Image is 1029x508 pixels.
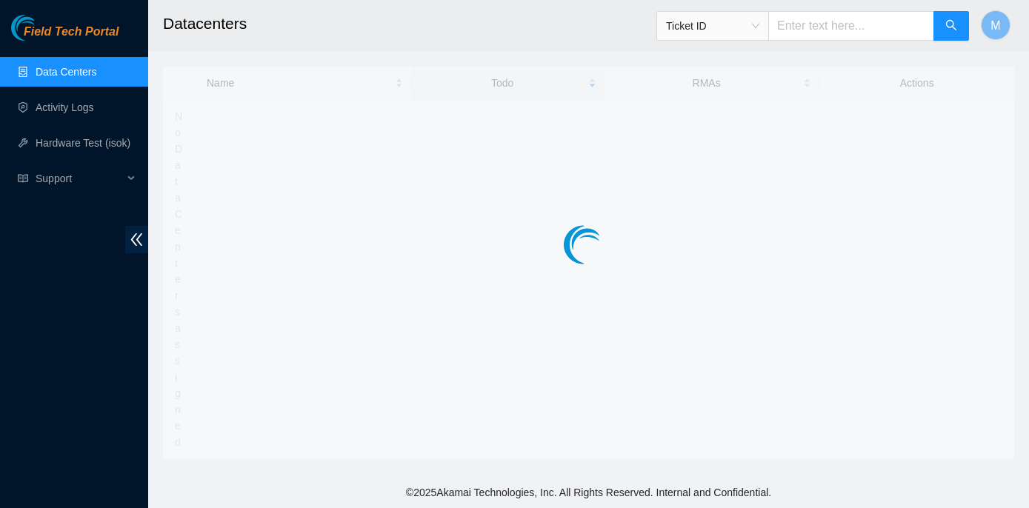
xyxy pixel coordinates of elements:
[36,164,123,193] span: Support
[981,10,1010,40] button: M
[945,19,957,33] span: search
[768,11,934,41] input: Enter text here...
[933,11,969,41] button: search
[36,66,96,78] a: Data Centers
[990,16,1000,35] span: M
[11,27,119,46] a: Akamai TechnologiesField Tech Portal
[36,137,130,149] a: Hardware Test (isok)
[11,15,75,41] img: Akamai Technologies
[666,15,759,37] span: Ticket ID
[148,477,1029,508] footer: © 2025 Akamai Technologies, Inc. All Rights Reserved. Internal and Confidential.
[24,25,119,39] span: Field Tech Portal
[18,173,28,184] span: read
[36,101,94,113] a: Activity Logs
[125,226,148,253] span: double-left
